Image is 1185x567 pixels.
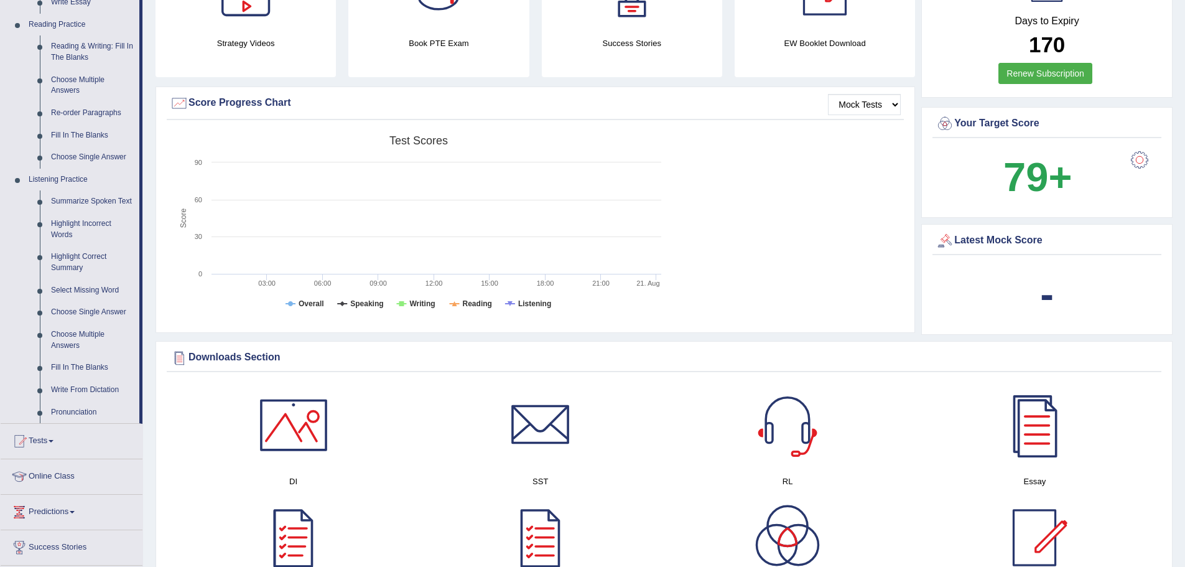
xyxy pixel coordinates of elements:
h4: SST [423,475,658,488]
a: Select Missing Word [45,279,139,302]
a: Highlight Incorrect Words [45,213,139,246]
div: Score Progress Chart [170,94,901,113]
text: 06:00 [314,279,332,287]
a: Predictions [1,495,142,526]
a: Choose Multiple Answers [45,324,139,357]
h4: Essay [918,475,1152,488]
div: Your Target Score [936,115,1158,133]
a: Highlight Correct Summary [45,246,139,279]
b: - [1040,271,1054,317]
a: Choose Single Answer [45,146,139,169]
a: Reading Practice [23,14,139,36]
h4: DI [176,475,411,488]
tspan: Overall [299,299,324,308]
text: 21:00 [592,279,610,287]
a: Choose Multiple Answers [45,69,139,102]
a: Re-order Paragraphs [45,102,139,124]
a: Write From Dictation [45,379,139,401]
text: 0 [198,270,202,278]
b: 79+ [1003,154,1072,200]
text: 18:00 [537,279,554,287]
text: 09:00 [369,279,387,287]
a: Choose Single Answer [45,301,139,324]
text: 12:00 [425,279,443,287]
h4: Days to Expiry [936,16,1158,27]
a: Summarize Spoken Text [45,190,139,213]
tspan: Writing [409,299,435,308]
text: 15:00 [481,279,498,287]
a: Tests [1,424,142,455]
a: Fill In The Blanks [45,124,139,147]
a: Listening Practice [23,169,139,191]
h4: Book PTE Exam [348,37,529,50]
tspan: Speaking [350,299,383,308]
text: 90 [195,159,202,166]
tspan: 21. Aug [636,279,659,287]
tspan: Score [179,209,188,228]
tspan: Listening [518,299,551,308]
tspan: Test scores [389,134,448,147]
h4: Strategy Videos [156,37,336,50]
a: Reading & Writing: Fill In The Blanks [45,35,139,68]
tspan: Reading [463,299,492,308]
a: Success Stories [1,530,142,561]
div: Downloads Section [170,349,1158,367]
text: 60 [195,196,202,204]
a: Fill In The Blanks [45,357,139,379]
a: Renew Subscription [998,63,1092,84]
text: 03:00 [258,279,276,287]
a: Pronunciation [45,401,139,424]
h4: EW Booklet Download [735,37,915,50]
h4: RL [671,475,905,488]
a: Online Class [1,459,142,490]
b: 170 [1029,32,1065,57]
text: 30 [195,233,202,240]
div: Latest Mock Score [936,232,1158,250]
h4: Success Stories [542,37,722,50]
